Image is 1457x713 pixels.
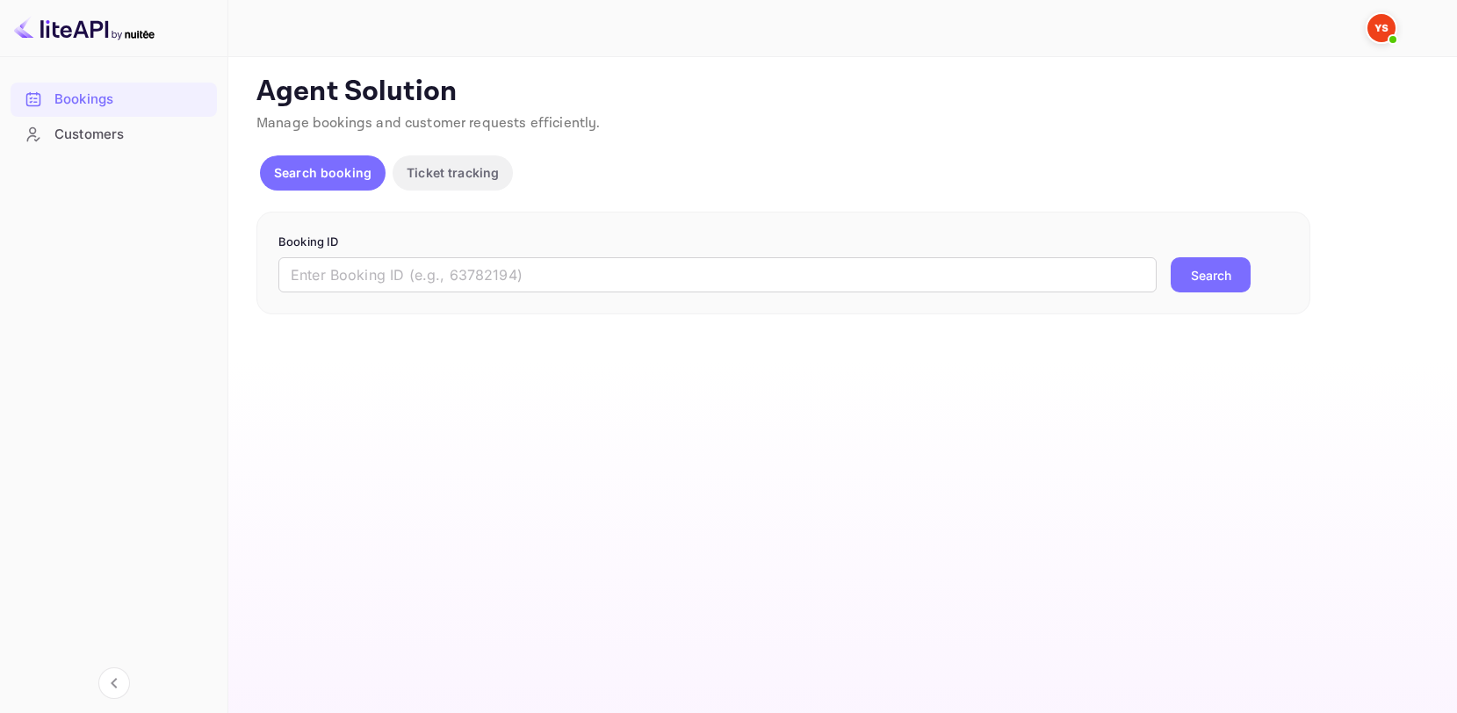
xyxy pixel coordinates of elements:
[1367,14,1396,42] img: Yandex Support
[407,163,499,182] p: Ticket tracking
[11,118,217,150] a: Customers
[256,75,1425,110] p: Agent Solution
[256,114,601,133] span: Manage bookings and customer requests efficiently.
[54,90,208,110] div: Bookings
[274,163,371,182] p: Search booking
[98,667,130,699] button: Collapse navigation
[1171,257,1251,292] button: Search
[11,83,217,115] a: Bookings
[278,257,1157,292] input: Enter Booking ID (e.g., 63782194)
[11,118,217,152] div: Customers
[54,125,208,145] div: Customers
[11,83,217,117] div: Bookings
[278,234,1288,251] p: Booking ID
[14,14,155,42] img: LiteAPI logo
